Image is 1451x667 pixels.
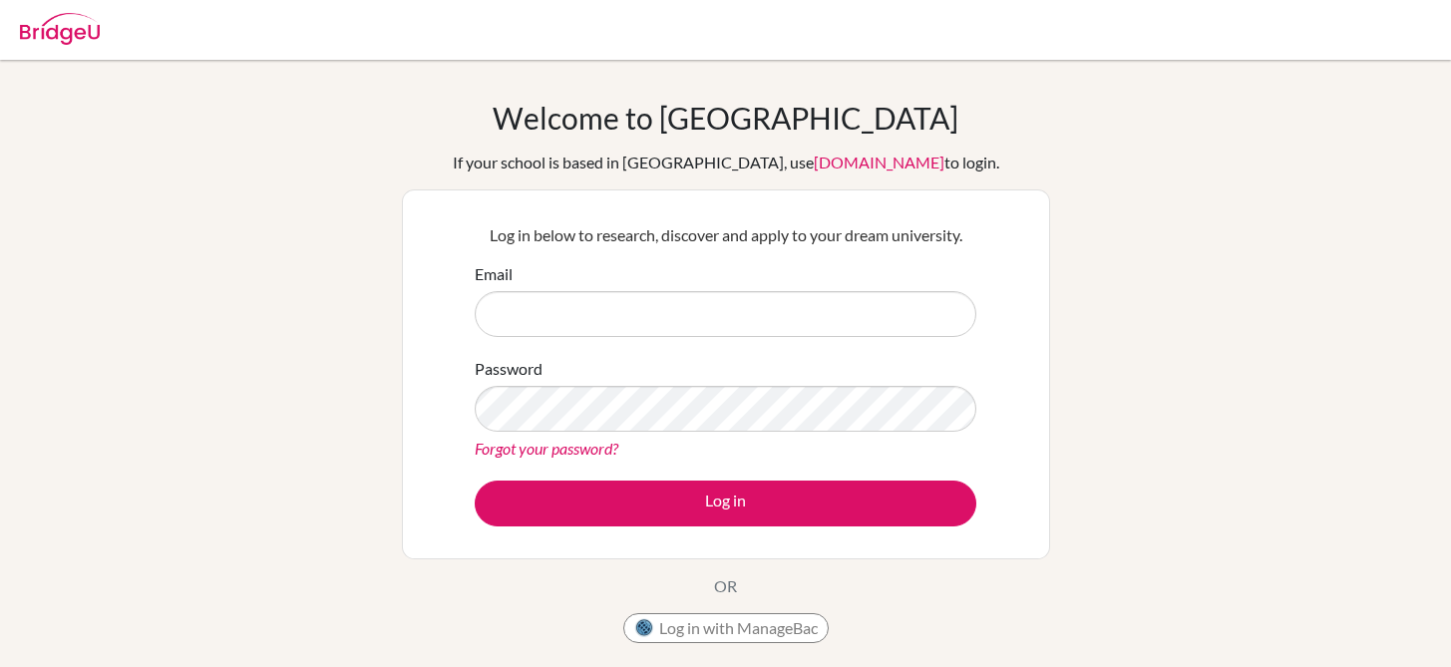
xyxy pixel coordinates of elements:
h1: Welcome to [GEOGRAPHIC_DATA] [493,100,958,136]
label: Email [475,262,513,286]
p: OR [714,574,737,598]
a: Forgot your password? [475,439,618,458]
img: Bridge-U [20,13,100,45]
div: If your school is based in [GEOGRAPHIC_DATA], use to login. [453,151,999,174]
label: Password [475,357,543,381]
p: Log in below to research, discover and apply to your dream university. [475,223,976,247]
button: Log in with ManageBac [623,613,829,643]
a: [DOMAIN_NAME] [814,153,944,171]
button: Log in [475,481,976,526]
